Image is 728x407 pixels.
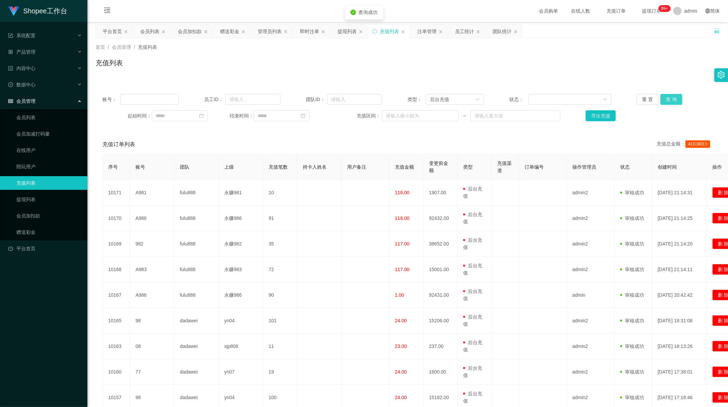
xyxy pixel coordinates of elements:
[174,334,219,359] td: dadawei
[130,257,174,282] td: A983
[8,99,13,103] i: 图标: table
[497,160,512,173] span: 充值渠道
[395,215,410,221] span: 116.00
[463,340,482,352] span: 后台充值
[395,395,407,400] span: 24.00
[102,140,135,149] span: 充值订单列表
[108,164,118,170] span: 序号
[429,160,448,173] span: 变更前金额
[130,231,174,257] td: 982
[8,98,35,104] span: 会员管理
[180,164,189,170] span: 团队
[130,206,174,231] td: A986
[430,94,449,104] div: 后台充值
[424,180,458,206] td: 1907.00
[219,257,263,282] td: 永赚983
[263,257,297,282] td: 72
[359,30,363,34] i: 图标: close
[306,96,327,103] span: 团队ID：
[652,257,707,282] td: [DATE] 21:14:11
[620,318,644,323] span: 审核成功
[230,112,254,120] span: 结束时间：
[714,28,720,34] i: 图标: unlock
[567,282,615,308] td: admin
[620,215,644,221] span: 审核成功
[567,334,615,359] td: admin2
[424,359,458,385] td: 1600.00
[712,164,722,170] span: 操作
[338,25,357,38] div: 提现列表
[8,242,82,255] a: 图标: dashboard平台首页
[658,5,671,12] sup: 302
[347,164,366,170] span: 用户备注
[417,25,437,38] div: 注单管理
[359,10,378,15] span: 查询成功
[439,30,443,34] i: 图标: close
[567,257,615,282] td: admin2
[130,282,174,308] td: A986
[269,164,288,170] span: 充值笔数
[463,365,482,378] span: 后台充值
[140,25,159,38] div: 会员列表
[204,30,208,34] i: 图标: close
[463,186,482,199] span: 后台充值
[620,292,644,298] span: 审核成功
[567,308,615,334] td: admin2
[652,334,707,359] td: [DATE] 18:13:26
[130,359,174,385] td: 77
[463,289,482,301] span: 后台充值
[16,111,82,124] a: 会员列表
[225,94,281,105] input: 请输入
[219,334,263,359] td: xjp808
[174,231,219,257] td: fulu888
[102,96,120,103] span: 账号：
[620,190,644,195] span: 审核成功
[219,180,263,206] td: 永赚981
[8,50,13,54] i: 图标: appstore-o
[130,334,174,359] td: 08
[174,257,219,282] td: fulu888
[476,30,480,34] i: 图标: close
[96,44,105,50] span: 首页
[717,71,725,79] i: 图标: setting
[657,140,713,149] div: 充值总金额：
[395,164,414,170] span: 充值金额
[16,209,82,223] a: 会员加扣款
[395,267,410,272] span: 117.00
[620,395,644,400] span: 审核成功
[96,0,119,22] i: 图标: menu-fold
[459,112,471,120] span: ~
[8,82,13,87] i: 图标: check-circle-o
[8,49,35,55] span: 产品管理
[161,30,166,34] i: 图标: close
[103,334,130,359] td: 10163
[263,180,297,206] td: 10
[463,164,473,170] span: 类型
[103,231,130,257] td: 10169
[130,308,174,334] td: 98
[637,94,658,105] button: 重 置
[568,9,594,13] span: 在线人数
[372,29,377,34] i: 图标: sync
[424,282,458,308] td: 92431.00
[357,112,382,120] span: 充值区间：
[620,343,644,349] span: 审核成功
[178,25,202,38] div: 会员加扣款
[174,359,219,385] td: dadawei
[138,44,157,50] span: 充值列表
[8,66,35,71] span: 内容中心
[263,206,297,231] td: 91
[395,343,407,349] span: 23.00
[652,231,707,257] td: [DATE] 21:14:20
[263,359,297,385] td: 19
[103,180,130,206] td: 10171
[476,97,480,102] i: 图标: down
[16,176,82,190] a: 充值列表
[652,308,707,334] td: [DATE] 18:31:08
[263,282,297,308] td: 90
[652,282,707,308] td: [DATE] 20:42:42
[658,164,677,170] span: 创建时间
[463,263,482,276] span: 后台充值
[8,6,19,16] img: logo.9652507e.png
[130,180,174,206] td: A981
